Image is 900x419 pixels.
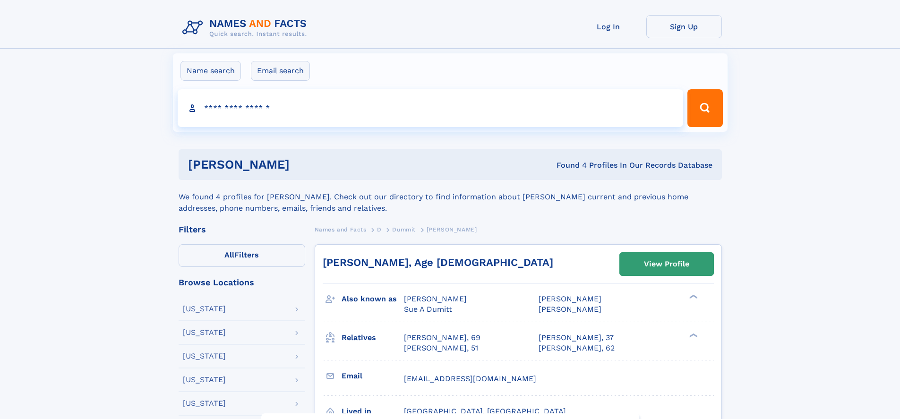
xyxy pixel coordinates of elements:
[539,305,601,314] span: [PERSON_NAME]
[404,294,467,303] span: [PERSON_NAME]
[377,226,382,233] span: D
[188,159,423,171] h1: [PERSON_NAME]
[179,278,305,287] div: Browse Locations
[183,376,226,384] div: [US_STATE]
[404,305,452,314] span: Sue A Dumitt
[404,374,536,383] span: [EMAIL_ADDRESS][DOMAIN_NAME]
[539,294,601,303] span: [PERSON_NAME]
[427,226,477,233] span: [PERSON_NAME]
[183,352,226,360] div: [US_STATE]
[180,61,241,81] label: Name search
[342,368,404,384] h3: Email
[687,89,722,127] button: Search Button
[183,400,226,407] div: [US_STATE]
[539,333,614,343] a: [PERSON_NAME], 37
[392,223,416,235] a: Dummit
[315,223,367,235] a: Names and Facts
[404,333,480,343] a: [PERSON_NAME], 69
[183,305,226,313] div: [US_STATE]
[644,253,689,275] div: View Profile
[179,15,315,41] img: Logo Names and Facts
[620,253,713,275] a: View Profile
[178,89,684,127] input: search input
[539,343,615,353] a: [PERSON_NAME], 62
[179,225,305,234] div: Filters
[183,329,226,336] div: [US_STATE]
[404,343,478,353] a: [PERSON_NAME], 51
[404,407,566,416] span: [GEOGRAPHIC_DATA], [GEOGRAPHIC_DATA]
[251,61,310,81] label: Email search
[571,15,646,38] a: Log In
[687,332,698,338] div: ❯
[377,223,382,235] a: D
[179,180,722,214] div: We found 4 profiles for [PERSON_NAME]. Check out our directory to find information about [PERSON_...
[323,257,553,268] a: [PERSON_NAME], Age [DEMOGRAPHIC_DATA]
[179,244,305,267] label: Filters
[392,226,416,233] span: Dummit
[646,15,722,38] a: Sign Up
[687,294,698,300] div: ❯
[224,250,234,259] span: All
[423,160,712,171] div: Found 4 Profiles In Our Records Database
[342,291,404,307] h3: Also known as
[342,330,404,346] h3: Relatives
